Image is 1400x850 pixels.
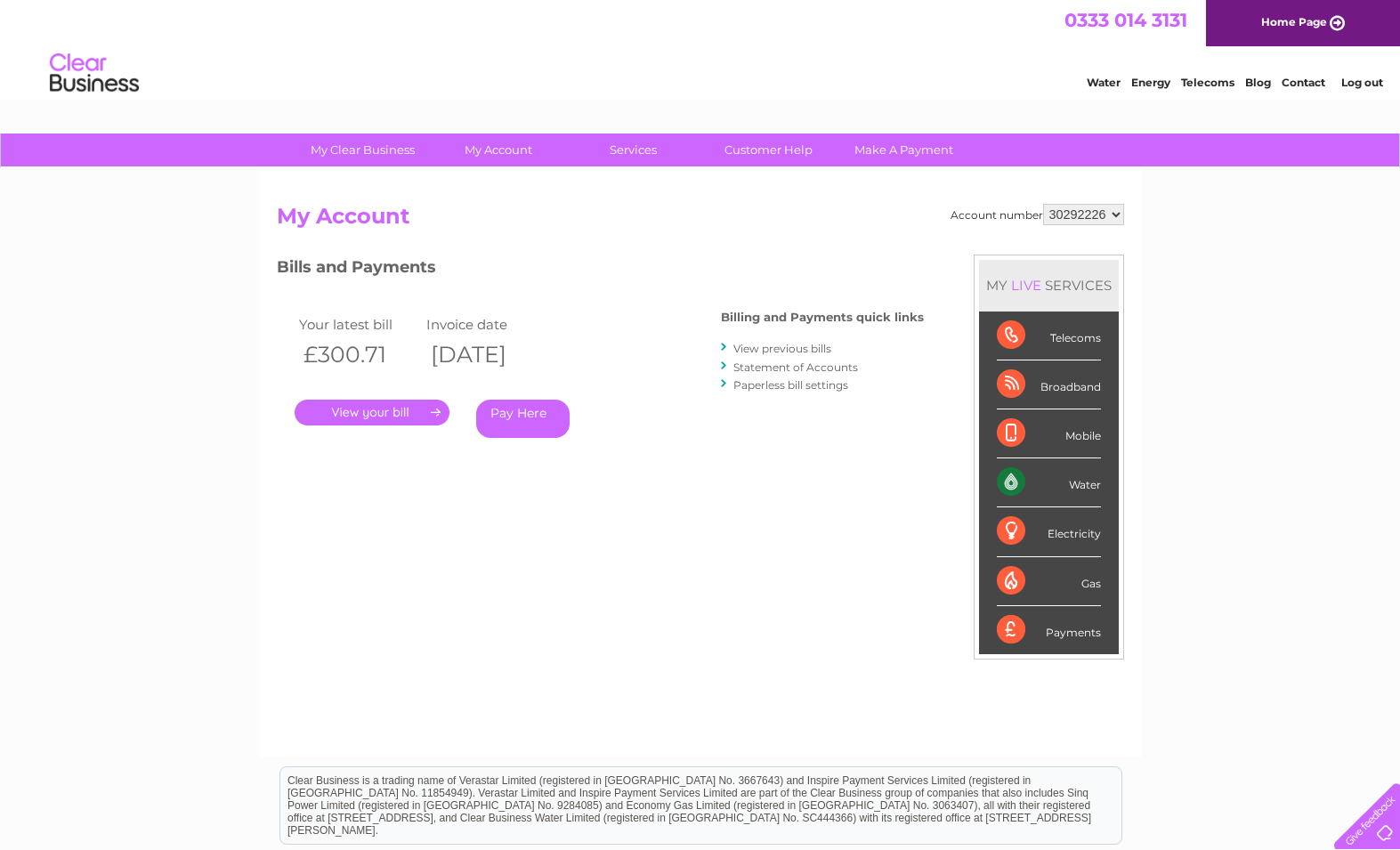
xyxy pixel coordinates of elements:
[1087,76,1121,89] a: Water
[721,311,924,324] h4: Billing and Payments quick links
[997,312,1101,360] div: Telecoms
[425,134,571,166] a: My Account
[830,134,977,166] a: Make A Payment
[733,378,848,392] a: Paperless bill settings
[1245,76,1271,89] a: Blog
[997,458,1101,507] div: Water
[733,342,831,355] a: View previous bills
[997,606,1101,654] div: Payments
[1064,9,1187,31] a: 0333 014 3131
[277,204,1124,238] h2: My Account
[560,134,707,166] a: Services
[951,204,1124,225] div: Account number
[997,507,1101,556] div: Electricity
[1282,76,1325,89] a: Contact
[289,134,436,166] a: My Clear Business
[979,260,1119,311] div: MY SERVICES
[695,134,842,166] a: Customer Help
[49,46,140,101] img: logo.png
[295,400,449,425] a: .
[280,10,1121,86] div: Clear Business is a trading name of Verastar Limited (registered in [GEOGRAPHIC_DATA] No. 3667643...
[422,336,550,373] th: [DATE]
[1181,76,1234,89] a: Telecoms
[997,557,1101,606] div: Gas
[997,409,1101,458] div: Mobile
[997,360,1101,409] div: Broadband
[295,336,423,373] th: £300.71
[733,360,858,374] a: Statement of Accounts
[1008,277,1045,294] div: LIVE
[277,255,924,286] h3: Bills and Payments
[476,400,570,438] a: Pay Here
[295,312,423,336] td: Your latest bill
[422,312,550,336] td: Invoice date
[1341,76,1383,89] a: Log out
[1131,76,1170,89] a: Energy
